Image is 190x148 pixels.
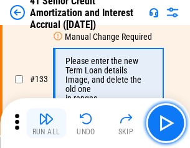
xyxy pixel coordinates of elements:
[65,94,97,103] div: in ranges
[39,111,54,126] img: Run All
[65,57,150,94] div: Please enter the new Term Loan details Image, and delete the old one
[26,108,66,138] button: Run All
[118,128,134,136] div: Skip
[66,108,106,138] button: Undo
[10,5,25,20] img: Back
[106,108,146,138] button: Skip
[149,7,159,17] img: Support
[165,5,180,20] img: Settings menu
[32,128,60,136] div: Run All
[65,32,152,42] div: Manual Change Required
[77,128,95,136] div: Undo
[118,111,133,126] img: Skip
[30,74,48,84] span: # 133
[78,111,93,126] img: Undo
[156,113,176,133] img: Main button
